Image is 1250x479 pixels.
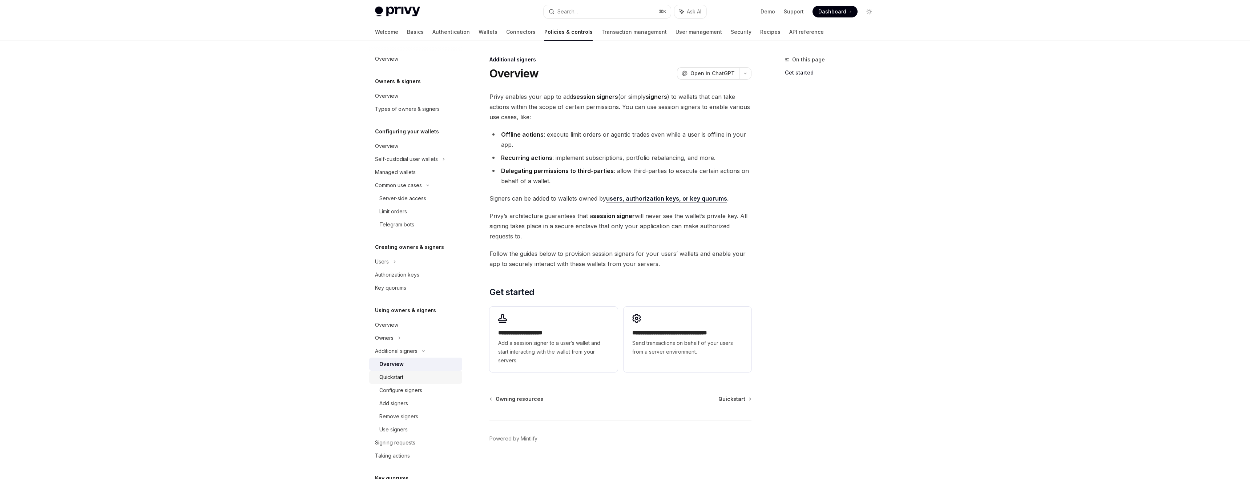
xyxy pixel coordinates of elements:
a: Connectors [506,23,536,41]
div: Signing requests [375,438,415,447]
span: Privy enables your app to add (or simply ) to wallets that can take actions within the scope of c... [489,92,751,122]
h5: Owners & signers [375,77,421,86]
div: Additional signers [375,347,418,355]
a: Remove signers [369,410,462,423]
li: : execute limit orders or agentic trades even while a user is offline in your app. [489,129,751,150]
div: Additional signers [489,56,751,63]
button: Open in ChatGPT [677,67,739,80]
h1: Overview [489,67,539,80]
a: Overview [369,358,462,371]
a: Telegram bots [369,218,462,231]
div: Overview [379,360,404,369]
div: Self-custodial user wallets [375,155,438,164]
a: Security [731,23,751,41]
strong: signers [646,93,667,100]
a: Owning resources [490,395,543,403]
div: Configure signers [379,386,422,395]
div: Quickstart [379,373,403,382]
a: Transaction management [601,23,667,41]
span: Add a session signer to a user’s wallet and start interacting with the wallet from your servers. [498,339,609,365]
a: Taking actions [369,449,462,462]
a: Welcome [375,23,398,41]
div: Overview [375,321,398,329]
span: On this page [792,55,825,64]
a: Types of owners & signers [369,102,462,116]
span: Follow the guides below to provision session signers for your users’ wallets and enable your app ... [489,249,751,269]
a: Demo [761,8,775,15]
span: Quickstart [718,395,745,403]
div: Overview [375,142,398,150]
a: Basics [407,23,424,41]
a: Overview [369,52,462,65]
a: Server-side access [369,192,462,205]
div: Server-side access [379,194,426,203]
strong: Recurring actions [501,154,552,161]
a: Authentication [432,23,470,41]
a: Key quorums [369,281,462,294]
a: Configure signers [369,384,462,397]
a: Authorization keys [369,268,462,281]
a: Powered by Mintlify [489,435,537,442]
img: light logo [375,7,420,17]
a: Signing requests [369,436,462,449]
a: users, authorization keys, or key quorums [606,195,727,202]
a: Overview [369,140,462,153]
div: Managed wallets [375,168,416,177]
strong: Offline actions [501,131,544,138]
a: Quickstart [718,395,751,403]
div: Overview [375,55,398,63]
span: Open in ChatGPT [690,70,735,77]
a: Recipes [760,23,781,41]
h5: Creating owners & signers [375,243,444,251]
div: Overview [375,92,398,100]
div: Telegram bots [379,220,414,229]
div: Taking actions [375,451,410,460]
span: Owning resources [496,395,543,403]
a: Managed wallets [369,166,462,179]
strong: session signer [593,212,635,220]
a: Overview [369,89,462,102]
div: Key quorums [375,283,406,292]
a: Support [784,8,804,15]
div: Common use cases [375,181,422,190]
a: Quickstart [369,371,462,384]
a: API reference [789,23,824,41]
div: Types of owners & signers [375,105,440,113]
a: User management [676,23,722,41]
span: Ask AI [687,8,701,15]
strong: Delegating permissions to third-parties [501,167,614,174]
a: Wallets [479,23,497,41]
span: Dashboard [818,8,846,15]
div: Owners [375,334,394,342]
div: Remove signers [379,412,418,421]
h5: Using owners & signers [375,306,436,315]
a: Use signers [369,423,462,436]
a: **** **** **** *****Add a session signer to a user’s wallet and start interacting with the wallet... [489,307,617,372]
button: Toggle dark mode [863,6,875,17]
span: Signers can be added to wallets owned by . [489,193,751,204]
a: Limit orders [369,205,462,218]
li: : implement subscriptions, portfolio rebalancing, and more. [489,153,751,163]
div: Add signers [379,399,408,408]
li: : allow third-parties to execute certain actions on behalf of a wallet. [489,166,751,186]
div: Search... [557,7,578,16]
span: Send transactions on behalf of your users from a server environment. [632,339,743,356]
a: Get started [785,67,881,79]
a: Dashboard [812,6,858,17]
h5: Configuring your wallets [375,127,439,136]
div: Authorization keys [375,270,419,279]
div: Limit orders [379,207,407,216]
a: Add signers [369,397,462,410]
span: ⌘ K [659,9,666,15]
span: Privy’s architecture guarantees that a will never see the wallet’s private key. All signing takes... [489,211,751,241]
a: Policies & controls [544,23,593,41]
div: Users [375,257,389,266]
span: Get started [489,286,534,298]
strong: session signers [573,93,618,100]
button: Search...⌘K [544,5,671,18]
div: Use signers [379,425,408,434]
button: Ask AI [674,5,706,18]
a: Overview [369,318,462,331]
